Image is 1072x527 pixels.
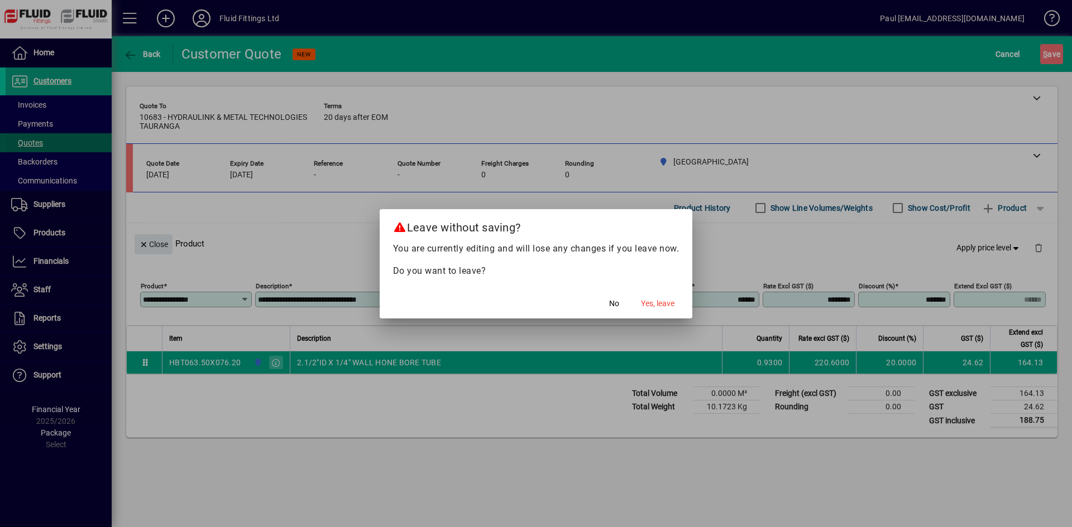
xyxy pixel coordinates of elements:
[596,294,632,314] button: No
[393,242,679,255] p: You are currently editing and will lose any changes if you leave now.
[380,209,693,241] h2: Leave without saving?
[393,264,679,278] p: Do you want to leave?
[641,298,674,310] span: Yes, leave
[609,298,619,310] span: No
[636,294,679,314] button: Yes, leave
